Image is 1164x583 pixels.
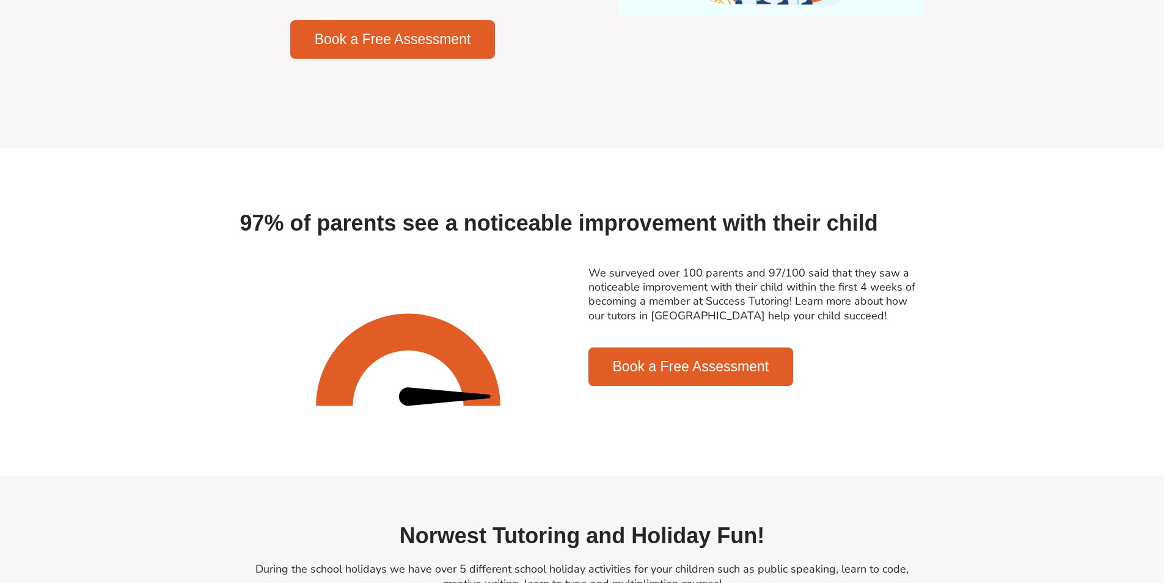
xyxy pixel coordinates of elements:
iframe: Chat Widget [961,445,1164,583]
img: Untitled design-50 [313,265,503,455]
a: Book a Free Assessment [290,20,496,59]
a: We surveyed over 100 parents and 97/100 said that they saw a noticeable improvement with their ch... [588,266,915,323]
span: Book a Free Assessment [613,360,769,374]
div: 聊天小组件 [961,445,1164,583]
h2: 97% of parents see a noticeable improvement with their child [240,209,924,238]
h2: Norwest Tutoring and Holiday Fun! [240,522,924,551]
span: Book a Free Assessment [315,32,471,46]
a: Book a Free Assessment [588,347,794,386]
